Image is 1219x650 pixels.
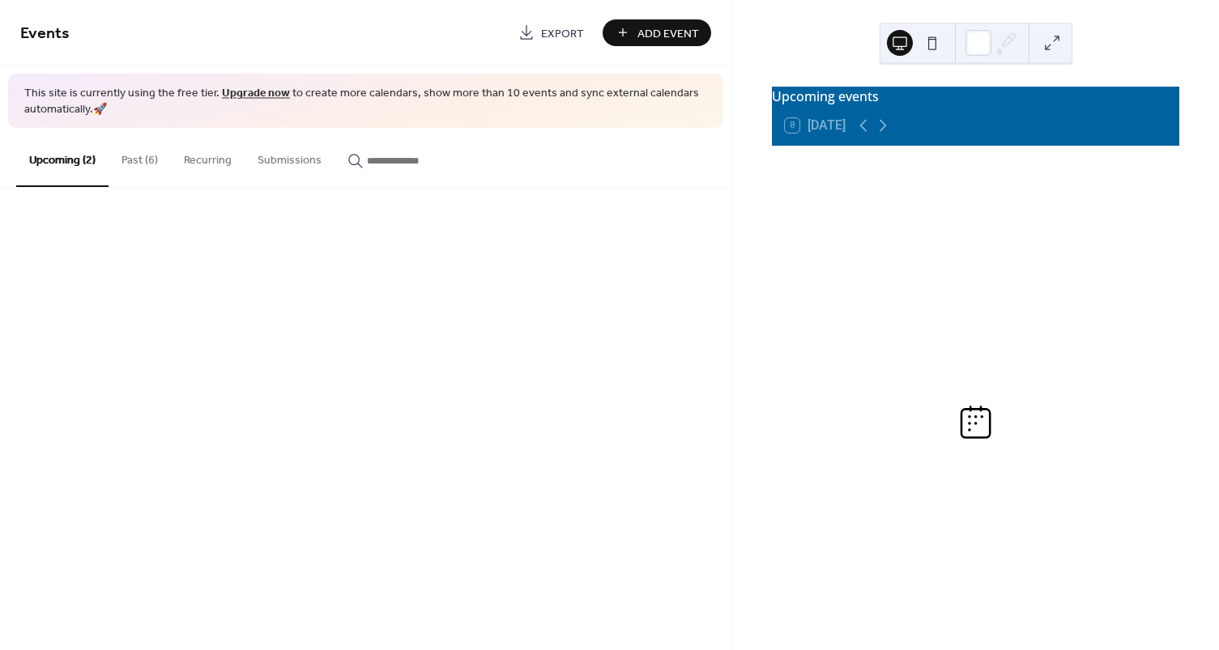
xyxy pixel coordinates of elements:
[20,18,70,49] span: Events
[637,25,699,42] span: Add Event
[24,86,707,117] span: This site is currently using the free tier. to create more calendars, show more than 10 events an...
[541,25,584,42] span: Export
[772,87,1179,106] div: Upcoming events
[603,19,711,46] button: Add Event
[222,83,290,104] a: Upgrade now
[109,128,171,185] button: Past (6)
[171,128,245,185] button: Recurring
[506,19,596,46] a: Export
[245,128,335,185] button: Submissions
[16,128,109,187] button: Upcoming (2)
